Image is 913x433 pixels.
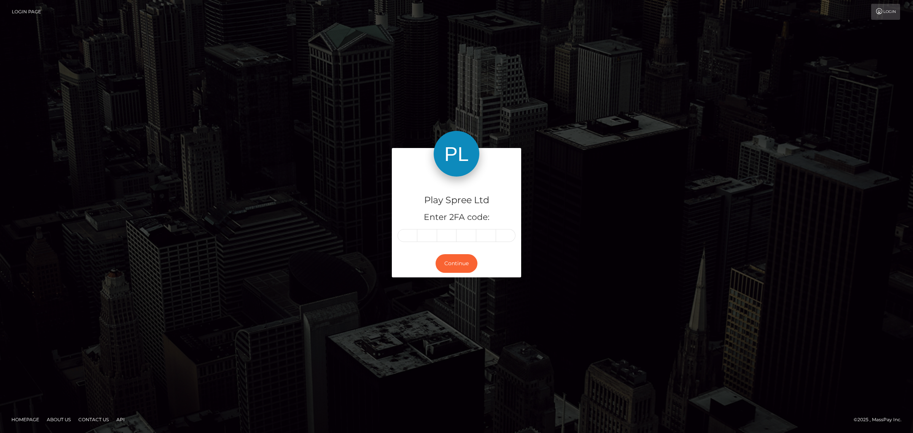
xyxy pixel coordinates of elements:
a: Login [871,4,900,20]
a: About Us [44,414,74,425]
a: Contact Us [75,414,112,425]
h5: Enter 2FA code: [398,212,515,223]
a: Login Page [12,4,41,20]
a: Homepage [8,414,42,425]
button: Continue [436,254,477,273]
h4: Play Spree Ltd [398,194,515,207]
a: API [113,414,128,425]
div: © 2025 , MassPay Inc. [854,415,907,424]
img: Play Spree Ltd [434,131,479,177]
